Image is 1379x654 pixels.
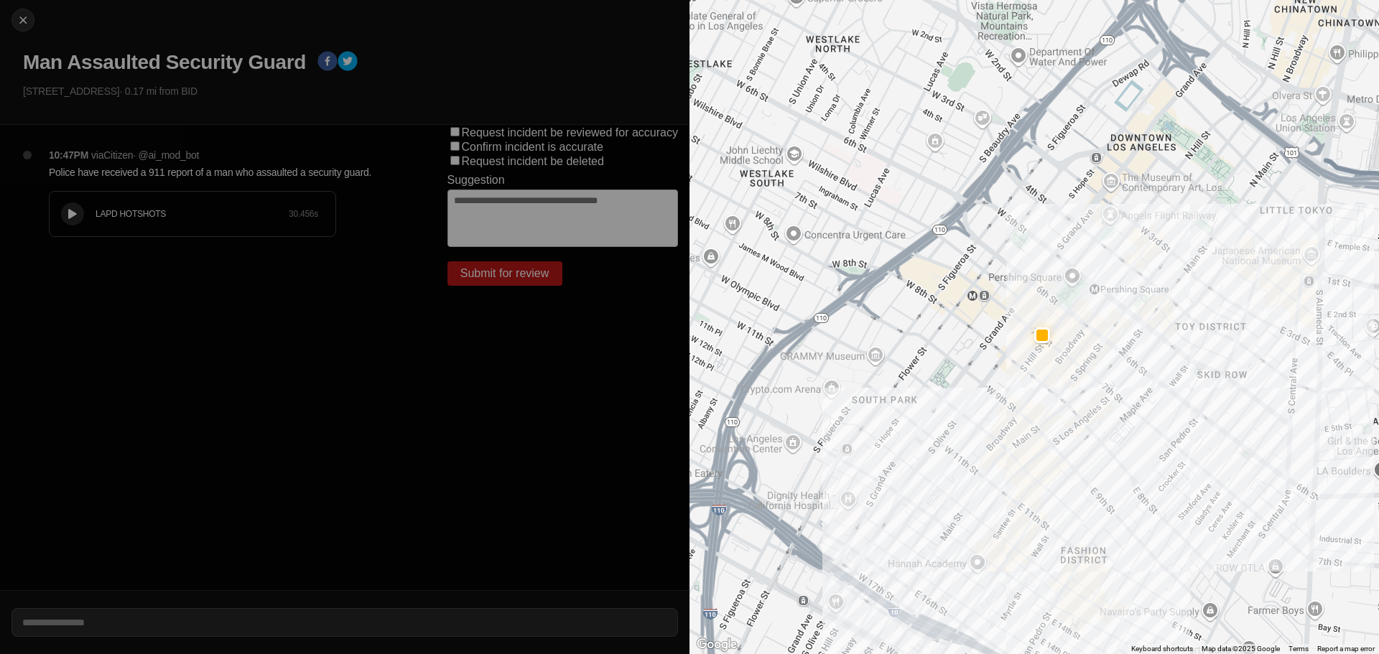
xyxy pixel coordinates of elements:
img: cancel [16,13,30,27]
span: Map data ©2025 Google [1202,645,1280,653]
button: cancel [11,9,34,32]
label: Request incident be deleted [462,155,604,167]
label: Request incident be reviewed for accuracy [462,126,679,139]
div: 30.456 s [289,208,318,220]
h1: Man Assaulted Security Guard [23,50,306,75]
a: Terms (opens in new tab) [1289,645,1309,653]
p: [STREET_ADDRESS] · 0.17 mi from BID [23,84,678,98]
a: Open this area in Google Maps (opens a new window) [693,635,740,654]
button: Keyboard shortcuts [1131,644,1193,654]
label: Confirm incident is accurate [462,141,603,153]
label: Suggestion [447,174,505,187]
p: via Citizen · @ ai_mod_bot [91,148,199,162]
button: facebook [317,51,338,74]
p: Police have received a 911 report of a man who assaulted a security guard. [49,165,390,179]
button: Submit for review [447,261,562,286]
img: Google [693,635,740,654]
a: Report a map error [1317,645,1375,653]
div: LAPD HOTSHOTS [96,208,289,220]
p: 10:47PM [49,148,88,162]
button: twitter [338,51,358,74]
